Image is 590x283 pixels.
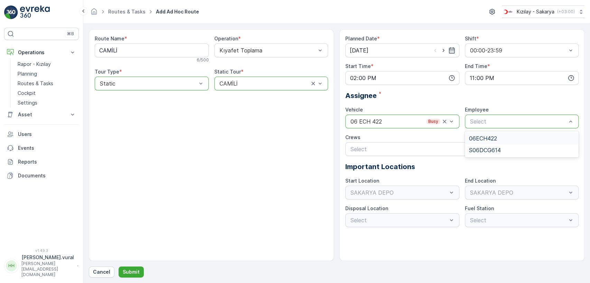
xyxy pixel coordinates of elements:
p: Planning [18,70,37,77]
p: Select [470,117,567,126]
span: v 1.49.3 [4,248,79,253]
p: Events [18,145,76,152]
span: Assignee [345,90,377,101]
label: Fuel Station [465,205,494,211]
p: [PERSON_NAME].vural [21,254,74,261]
p: Cancel [93,269,110,275]
label: Disposal Location [345,205,388,211]
p: Settings [18,99,37,106]
p: ( +03:00 ) [557,9,575,14]
a: Reports [4,155,79,169]
p: Select [350,145,566,153]
button: Submit [119,266,144,277]
label: Start Time [345,63,371,69]
p: ⌘B [67,31,74,37]
p: Documents [18,172,76,179]
label: Shift [465,36,476,41]
p: Routes & Tasks [18,80,53,87]
p: Operations [18,49,65,56]
button: Asset [4,108,79,121]
p: Important Locations [345,162,579,172]
a: Users [4,127,79,141]
label: Planned Date [345,36,377,41]
label: Tour Type [95,69,119,75]
p: Rapor - Kızılay [18,61,51,68]
label: Operation [214,36,238,41]
a: Routes & Tasks [15,79,79,88]
label: Vehicle [345,107,363,113]
p: Submit [123,269,140,275]
label: End Time [465,63,487,69]
label: Start Location [345,178,379,184]
p: Reports [18,158,76,165]
label: End Location [465,178,496,184]
label: Employee [465,107,489,113]
label: Static Tour [214,69,241,75]
label: Crews [345,134,360,140]
a: Rapor - Kızılay [15,59,79,69]
img: logo [4,6,18,19]
span: 06ECH422 [469,135,497,141]
a: Documents [4,169,79,183]
p: Users [18,131,76,138]
p: [PERSON_NAME][EMAIL_ADDRESS][DOMAIN_NAME] [21,261,74,277]
div: HH [6,260,17,271]
button: Cancel [89,266,114,277]
a: Planning [15,69,79,79]
a: Homepage [90,10,98,16]
a: Cockpit [15,88,79,98]
a: Settings [15,98,79,108]
button: Operations [4,46,79,59]
span: S06DCG614 [469,147,501,153]
p: Asset [18,111,65,118]
button: Kızılay - Sakarya(+03:00) [502,6,584,18]
button: HH[PERSON_NAME].vural[PERSON_NAME][EMAIL_ADDRESS][DOMAIN_NAME] [4,254,79,277]
input: dd/mm/yyyy [345,43,459,57]
a: Events [4,141,79,155]
p: 6 / 500 [197,57,209,63]
p: Kızılay - Sakarya [517,8,554,15]
label: Route Name [95,36,124,41]
img: k%C4%B1z%C4%B1lay_DTAvauz.png [502,8,514,16]
span: Add Ad Hoc Route [154,8,200,15]
img: logo_light-DOdMpM7g.png [20,6,50,19]
a: Routes & Tasks [108,9,146,14]
p: Cockpit [18,90,36,97]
